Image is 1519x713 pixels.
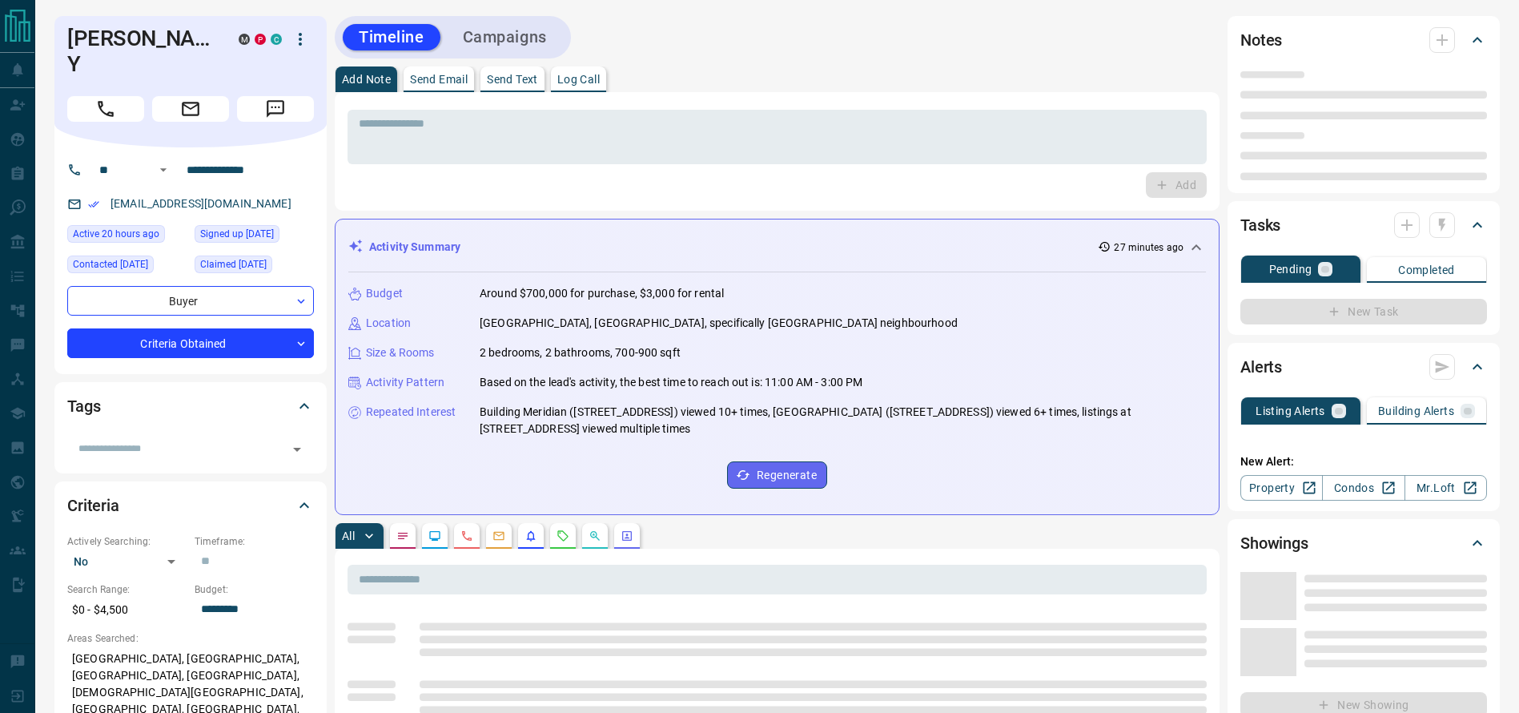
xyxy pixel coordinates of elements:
p: Add Note [342,74,391,85]
button: Campaigns [447,24,563,50]
h2: Showings [1240,530,1308,556]
p: All [342,530,355,542]
div: Notes [1240,21,1487,59]
h2: Tasks [1240,212,1280,238]
svg: Listing Alerts [524,530,537,542]
div: Activity Summary27 minutes ago [348,232,1206,262]
button: Regenerate [727,461,827,489]
span: Message [237,96,314,122]
div: Sat Jul 02 2016 [195,225,314,248]
div: No [67,549,187,574]
div: Alerts [1240,348,1487,386]
p: Building Meridian ([STREET_ADDRESS]) viewed 10+ times, [GEOGRAPHIC_DATA] ([STREET_ADDRESS]) viewe... [480,404,1206,437]
span: Active 20 hours ago [73,226,159,242]
svg: Requests [557,530,569,542]
span: Call [67,96,144,122]
p: Repeated Interest [366,404,456,421]
p: Location [366,315,411,332]
a: Mr.Loft [1404,475,1487,501]
span: Signed up [DATE] [200,226,274,242]
svg: Calls [460,530,473,542]
div: Sat Aug 16 2025 [195,256,314,278]
p: [GEOGRAPHIC_DATA], [GEOGRAPHIC_DATA], specifically [GEOGRAPHIC_DATA] neighbourhood [480,315,958,332]
svg: Email Verified [88,199,99,210]
h2: Alerts [1240,354,1282,380]
h1: [PERSON_NAME] Y [67,26,215,77]
p: Completed [1398,264,1455,276]
p: 2 bedrooms, 2 bathrooms, 700-900 sqft [480,344,681,361]
p: Based on the lead's activity, the best time to reach out is: 11:00 AM - 3:00 PM [480,374,862,391]
a: Condos [1322,475,1404,501]
p: Areas Searched: [67,631,314,646]
p: Around $700,000 for purchase, $3,000 for rental [480,285,724,302]
div: Criteria [67,486,314,525]
p: Pending [1269,264,1312,275]
button: Open [154,160,173,179]
p: Size & Rooms [366,344,435,361]
div: Tasks [1240,206,1487,244]
a: Property [1240,475,1323,501]
h2: Notes [1240,27,1282,53]
p: Listing Alerts [1256,405,1325,417]
div: condos.ca [271,34,282,45]
div: Mon Oct 13 2025 [67,225,187,248]
p: Timeframe: [195,534,314,549]
div: mrloft.ca [239,34,250,45]
p: $0 - $4,500 [67,597,187,623]
span: Email [152,96,229,122]
p: Activity Pattern [366,374,444,391]
p: 27 minutes ago [1114,240,1183,255]
p: Actively Searching: [67,534,187,549]
div: Buyer [67,286,314,316]
div: Wed Sep 03 2025 [67,256,187,278]
svg: Agent Actions [621,530,633,542]
p: Activity Summary [369,239,460,256]
p: Send Email [410,74,468,85]
span: Contacted [DATE] [73,256,148,272]
h2: Tags [67,393,100,419]
p: Budget [366,285,403,302]
svg: Opportunities [589,530,601,542]
a: [EMAIL_ADDRESS][DOMAIN_NAME] [111,197,291,210]
svg: Emails [492,530,505,542]
div: property.ca [255,34,266,45]
svg: Lead Browsing Activity [428,530,441,542]
div: Criteria Obtained [67,328,314,358]
svg: Notes [396,530,409,542]
span: Claimed [DATE] [200,256,267,272]
p: Budget: [195,582,314,597]
p: Building Alerts [1378,405,1454,417]
button: Timeline [343,24,440,50]
div: Showings [1240,524,1487,562]
h2: Criteria [67,493,119,518]
p: New Alert: [1240,453,1487,470]
div: Tags [67,387,314,425]
p: Search Range: [67,582,187,597]
p: Send Text [487,74,538,85]
p: Log Call [557,74,600,85]
button: Open [286,438,308,461]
